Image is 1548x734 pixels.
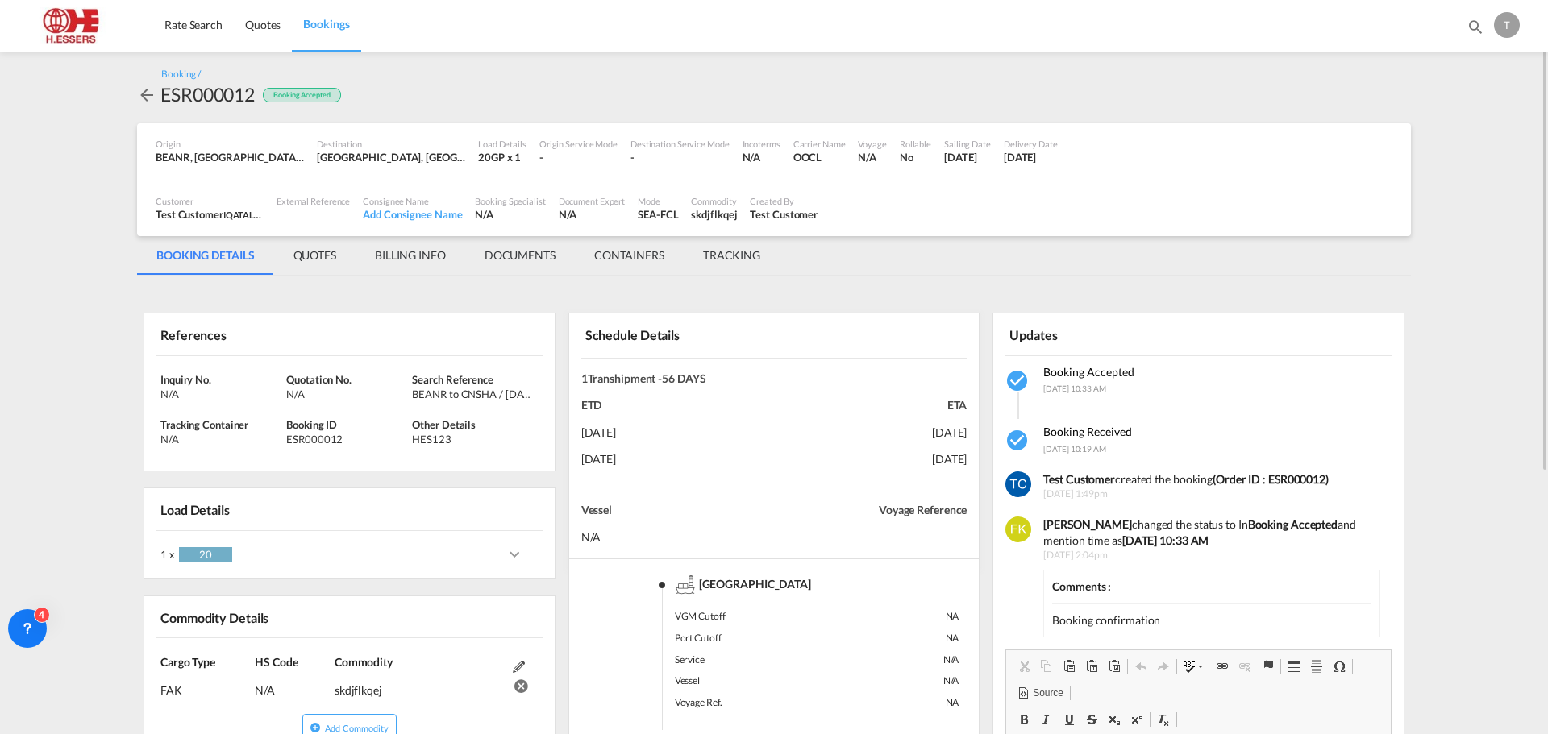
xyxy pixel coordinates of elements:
div: FAK [160,670,255,699]
p: N/A [581,529,774,545]
div: Load Details [156,495,236,523]
span: [DATE] 2:04pm [1043,549,1379,562]
div: - [539,150,618,164]
div: changed the status to In and mention time as [1043,516,1379,548]
div: Booking / [161,68,201,81]
div: No [900,150,931,164]
md-tab-item: BILLING INFO [356,236,465,275]
div: Vessel [675,670,817,692]
div: ESR000012 [286,432,408,446]
md-pagination-wrapper: Use the left and right arrow keys to navigate between tabs [137,236,780,275]
div: 14 Nov 2025 [1004,150,1058,164]
div: Origin Service Mode [539,138,618,150]
md-icon: icon-cancel [513,676,525,688]
md-tab-item: BOOKING DETAILS [137,236,274,275]
div: BEANR to CNSHA / 17 Sep 2025 [412,387,534,401]
div: T [1494,12,1520,38]
a: Redo (Ctrl+Y) [1152,656,1175,677]
div: Booking Accepted [263,88,340,103]
span: [DATE] 10:33 AM [1043,384,1106,393]
div: BEANR, Antwerp, Belgium, Western Europe, Europe [156,150,304,164]
div: N/A [817,670,959,692]
span: IQATALYST EXPORT RTM [223,208,326,221]
md-tab-item: DOCUMENTS [465,236,575,275]
md-tab-item: QUOTES [274,236,356,275]
div: Voyage Ref. [675,692,817,714]
md-icon: icon-plus-circle [310,722,321,733]
span: Cargo Type [160,655,215,669]
div: Booking confirmation [1052,612,1371,628]
a: Copy (Ctrl+C) [1035,656,1058,677]
b: Test Customer [1043,472,1115,486]
img: 690005f0ba9d11ee90968bb23dcea500.JPG [24,7,133,44]
div: N/A [160,432,282,446]
div: created the booking [1043,471,1379,487]
p: Vessel [581,502,774,518]
div: 20GP x 1 [478,150,526,164]
p: ETD [581,397,774,413]
a: Underline (Ctrl+U) [1058,709,1080,730]
md-icon: Edit [513,661,525,673]
span: Inquiry No. [160,373,211,386]
div: icon-arrow-left [137,81,160,107]
div: Destination Service Mode [630,138,730,150]
div: N/A [743,150,761,164]
p: [DATE] [581,425,774,441]
a: Spell Check As You Type [1179,656,1207,677]
a: Strikethrough [1080,709,1103,730]
div: N/A [559,207,626,222]
div: Incoterms [743,138,780,150]
span: 20 [179,547,232,562]
div: Sailing Date [944,138,991,150]
div: External Reference [277,195,350,207]
a: Unlink [1234,656,1256,677]
div: Updates [1005,320,1195,348]
span: [DATE] 1:49pm [1043,487,1379,501]
a: Insert Special Character [1328,656,1350,677]
div: N/A [475,207,545,222]
md-icon: icon-checkbox-marked-circle [1005,368,1031,394]
span: Antwerp [699,577,811,591]
div: Document Expert [559,195,626,207]
div: Mode [638,195,678,207]
div: 1Transhipment - [581,371,967,387]
div: NA [817,692,959,714]
span: [DATE] 10:19 AM [1043,444,1106,454]
md-tab-item: CONTAINERS [575,236,684,275]
p: [DATE] [774,451,967,467]
md-icon: icon-arrow-left [137,85,156,105]
div: 19 Sep 2025 [944,150,991,164]
div: 1 x [160,535,349,574]
p: ETA [774,397,967,413]
div: OOCL [793,150,846,164]
div: N/A [255,670,331,699]
a: Insert Horizontal Line [1305,656,1328,677]
div: Load Details [478,138,526,150]
div: N/A [286,387,408,401]
div: - [630,150,730,164]
span: Quotation No. [286,373,352,386]
div: Delivery Date [1004,138,1058,150]
md-icon: icon-flickr-after [648,575,668,595]
div: Port Cutoff [675,628,817,649]
a: Superscript [1126,709,1148,730]
div: Service [675,649,817,671]
div: Rollable [900,138,931,150]
div: skdjflkqej [335,670,505,699]
div: Origin [156,138,304,150]
md-tab-item: TRACKING [684,236,780,275]
a: Remove Format [1152,709,1175,730]
span: Commodity [335,655,393,669]
a: Source [1013,682,1067,703]
a: Paste (Ctrl+V) [1058,656,1080,677]
div: NA [817,606,959,628]
div: HES123 [412,432,534,446]
div: Commodity Details [156,603,346,631]
div: SEA-FCL [638,207,678,222]
div: N/A [160,387,282,401]
a: Anchor [1256,656,1279,677]
a: Paste from Word [1103,656,1126,677]
div: Comments : [1052,578,1371,604]
div: icon-magnify [1467,18,1484,42]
